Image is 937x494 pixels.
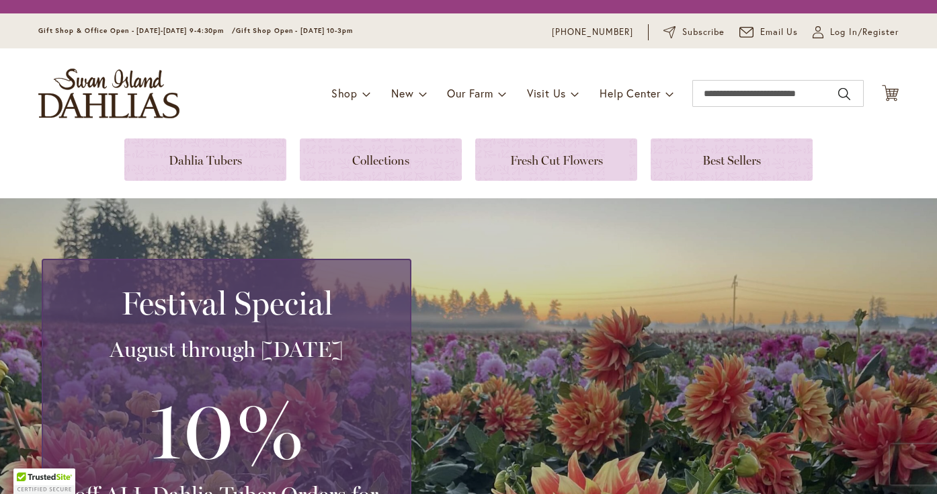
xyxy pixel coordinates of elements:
div: TrustedSite Certified [13,468,75,494]
span: Our Farm [447,86,493,100]
a: Log In/Register [813,26,899,39]
span: Log In/Register [830,26,899,39]
span: Email Us [760,26,799,39]
button: Search [838,83,850,105]
a: Email Us [739,26,799,39]
span: Subscribe [682,26,725,39]
a: store logo [38,69,179,118]
span: Gift Shop Open - [DATE] 10-3pm [236,26,353,35]
a: [PHONE_NUMBER] [552,26,633,39]
h3: August through [DATE] [59,336,394,363]
span: Visit Us [527,86,566,100]
h3: 10% [59,376,394,481]
h2: Festival Special [59,284,394,322]
a: Subscribe [663,26,725,39]
span: Shop [331,86,358,100]
span: New [391,86,413,100]
span: Help Center [600,86,661,100]
span: Gift Shop & Office Open - [DATE]-[DATE] 9-4:30pm / [38,26,236,35]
